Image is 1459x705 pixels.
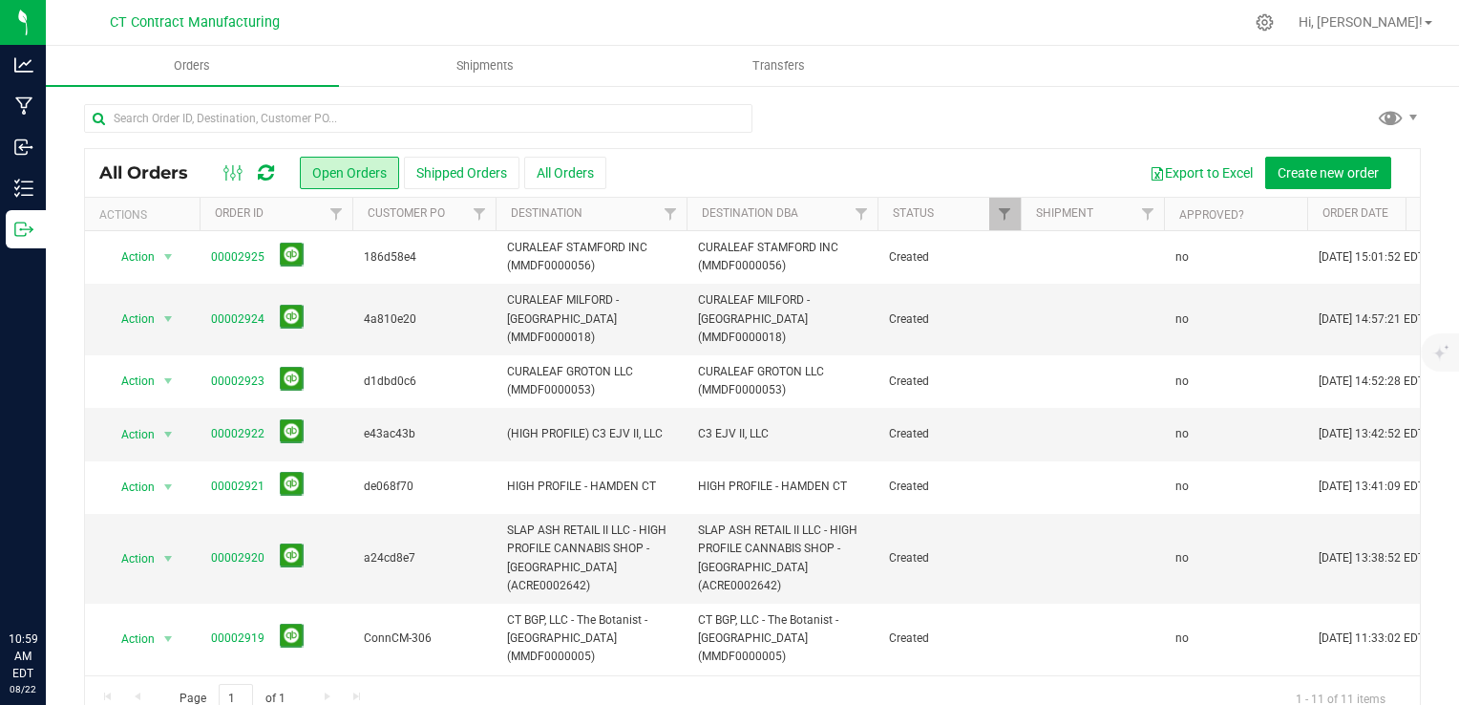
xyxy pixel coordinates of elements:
[56,549,79,572] iframe: Resource center unread badge
[431,57,539,75] span: Shipments
[1319,425,1425,443] span: [DATE] 13:42:52 EDT
[702,206,798,220] a: Destination DBA
[364,425,484,443] span: e43ac43b
[1265,157,1391,189] button: Create new order
[99,162,207,183] span: All Orders
[507,478,675,496] span: HIGH PROFILE - HAMDEN CT
[110,14,280,31] span: CT Contract Manufacturing
[1319,478,1425,496] span: [DATE] 13:41:09 EDT
[1137,157,1265,189] button: Export to Excel
[9,682,37,696] p: 08/22
[157,368,180,395] span: select
[104,306,156,332] span: Action
[211,248,264,267] a: 00002925
[889,310,1009,329] span: Created
[104,474,156,501] span: Action
[157,421,180,448] span: select
[1278,165,1379,181] span: Create new order
[14,96,33,116] inline-svg: Manufacturing
[507,291,675,347] span: CURALEAF MILFORD - [GEOGRAPHIC_DATA] (MMDF0000018)
[104,244,156,270] span: Action
[14,179,33,198] inline-svg: Inventory
[104,626,156,652] span: Action
[364,478,484,496] span: de068f70
[211,549,264,567] a: 00002920
[1175,248,1189,267] span: no
[1319,549,1425,567] span: [DATE] 13:38:52 EDT
[464,198,496,230] a: Filter
[157,244,180,270] span: select
[1036,206,1093,220] a: Shipment
[698,425,866,443] span: C3 EJV II, LLC
[9,630,37,682] p: 10:59 AM EDT
[1175,425,1189,443] span: no
[846,198,878,230] a: Filter
[157,545,180,572] span: select
[211,373,264,391] a: 00002923
[1132,198,1164,230] a: Filter
[507,522,675,595] span: SLAP ASH RETAIL II LLC - HIGH PROFILE CANNABIS SHOP - [GEOGRAPHIC_DATA] (ACRE0002642)
[698,522,866,595] span: SLAP ASH RETAIL II LLC - HIGH PROFILE CANNABIS SHOP - [GEOGRAPHIC_DATA] (ACRE0002642)
[889,630,1009,648] span: Created
[1299,14,1423,30] span: Hi, [PERSON_NAME]!
[19,552,76,609] iframe: Resource center
[507,425,675,443] span: (HIGH PROFILE) C3 EJV II, LLC
[157,474,180,501] span: select
[215,206,264,220] a: Order ID
[104,368,156,395] span: Action
[889,373,1009,391] span: Created
[698,478,866,496] span: HIGH PROFILE - HAMDEN CT
[511,206,582,220] a: Destination
[157,306,180,332] span: select
[1175,373,1189,391] span: no
[698,363,866,399] span: CURALEAF GROTON LLC (MMDF0000053)
[211,630,264,648] a: 00002919
[524,157,606,189] button: All Orders
[889,425,1009,443] span: Created
[211,478,264,496] a: 00002921
[14,55,33,75] inline-svg: Analytics
[364,373,484,391] span: d1dbd0c6
[404,157,519,189] button: Shipped Orders
[893,206,934,220] a: Status
[104,545,156,572] span: Action
[655,198,687,230] a: Filter
[1319,310,1425,329] span: [DATE] 14:57:21 EDT
[157,626,180,652] span: select
[989,198,1021,230] a: Filter
[889,549,1009,567] span: Created
[698,239,866,275] span: CURALEAF STAMFORD INC (MMDF0000056)
[364,248,484,267] span: 186d58e4
[1179,208,1244,222] a: Approved?
[507,363,675,399] span: CURALEAF GROTON LLC (MMDF0000053)
[1175,549,1189,567] span: no
[889,248,1009,267] span: Created
[1319,630,1425,648] span: [DATE] 11:33:02 EDT
[211,310,264,329] a: 00002924
[364,549,484,567] span: a24cd8e7
[339,46,632,86] a: Shipments
[321,198,352,230] a: Filter
[1175,310,1189,329] span: no
[1175,478,1189,496] span: no
[148,57,236,75] span: Orders
[727,57,831,75] span: Transfers
[507,239,675,275] span: CURALEAF STAMFORD INC (MMDF0000056)
[1319,373,1425,391] span: [DATE] 14:52:28 EDT
[211,425,264,443] a: 00002922
[1175,630,1189,648] span: no
[14,138,33,157] inline-svg: Inbound
[889,478,1009,496] span: Created
[300,157,399,189] button: Open Orders
[698,291,866,347] span: CURALEAF MILFORD - [GEOGRAPHIC_DATA] (MMDF0000018)
[364,630,484,648] span: ConnCM-306
[46,46,339,86] a: Orders
[364,310,484,329] span: 4a810e20
[14,220,33,239] inline-svg: Outbound
[104,421,156,448] span: Action
[368,206,445,220] a: Customer PO
[1253,13,1277,32] div: Manage settings
[1319,248,1425,267] span: [DATE] 15:01:52 EDT
[698,611,866,667] span: CT BGP, LLC - The Botanist - [GEOGRAPHIC_DATA] (MMDF0000005)
[1322,206,1388,220] a: Order Date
